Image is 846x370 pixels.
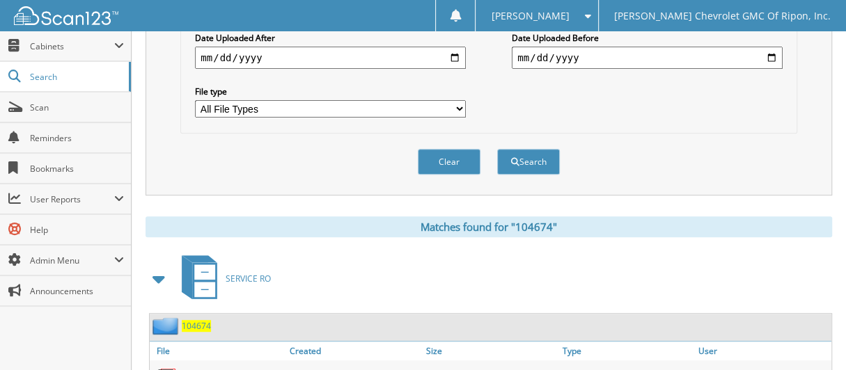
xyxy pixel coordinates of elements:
span: Reminders [30,132,124,144]
button: Clear [418,149,480,175]
img: folder2.png [152,317,182,335]
button: Search [497,149,560,175]
span: Announcements [30,285,124,297]
a: Created [286,341,423,360]
span: Admin Menu [30,255,114,266]
span: Cabinets [30,40,114,52]
span: [PERSON_NAME] Chevrolet GMC Of Ripon, Inc. [614,12,831,20]
label: Date Uploaded After [195,32,466,44]
img: scan123-logo-white.svg [14,6,118,25]
span: Bookmarks [30,163,124,175]
span: Search [30,71,122,83]
a: Size [423,341,559,360]
span: User Reports [30,193,114,205]
a: 104674 [182,320,211,332]
a: File [150,341,286,360]
a: Type [558,341,695,360]
label: File type [195,86,466,97]
span: SERVICE RO [226,273,271,284]
label: Date Uploaded Before [512,32,783,44]
div: Matches found for "104674" [146,216,832,237]
input: start [195,47,466,69]
input: end [512,47,783,69]
a: SERVICE RO [173,251,271,306]
span: Help [30,224,124,236]
iframe: Chat Widget [776,303,846,370]
span: [PERSON_NAME] [492,12,570,20]
a: User [695,341,831,360]
span: Scan [30,102,124,113]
